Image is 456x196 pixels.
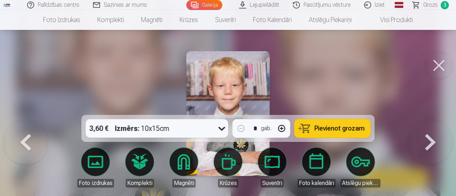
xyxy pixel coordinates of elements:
div: 10x15cm [115,119,170,138]
div: gab. [261,124,272,133]
a: Komplekti [120,148,160,187]
div: Magnēti [172,179,196,187]
div: Foto kalendāri [297,179,336,187]
a: Atslēgu piekariņi [300,10,360,30]
div: Krūzes [218,179,238,187]
div: Foto izdrukas [77,179,114,187]
a: Suvenīri [207,10,244,30]
a: Suvenīri [252,148,292,187]
span: 3 [441,1,449,9]
a: Visi produkti [360,10,421,30]
div: Komplekti [126,179,154,187]
a: Krūzes [171,10,207,30]
button: Pievienot grozam [295,119,370,138]
a: Foto kalendāri [244,10,300,30]
strong: Izmērs : [115,123,140,133]
a: Foto kalendāri [296,148,336,187]
a: Atslēgu piekariņi [341,148,380,187]
a: Magnēti [133,10,171,30]
img: /fa1 [3,3,11,7]
a: Komplekti [89,10,133,30]
span: Pievienot grozam [315,125,365,132]
a: Magnēti [164,148,204,187]
span: Grozs [423,1,438,9]
a: Foto izdrukas [76,148,115,187]
a: Krūzes [208,148,248,187]
div: 3,60 € [86,119,112,138]
div: Suvenīri [261,179,284,187]
div: Atslēgu piekariņi [341,179,380,187]
a: Foto izdrukas [35,10,89,30]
